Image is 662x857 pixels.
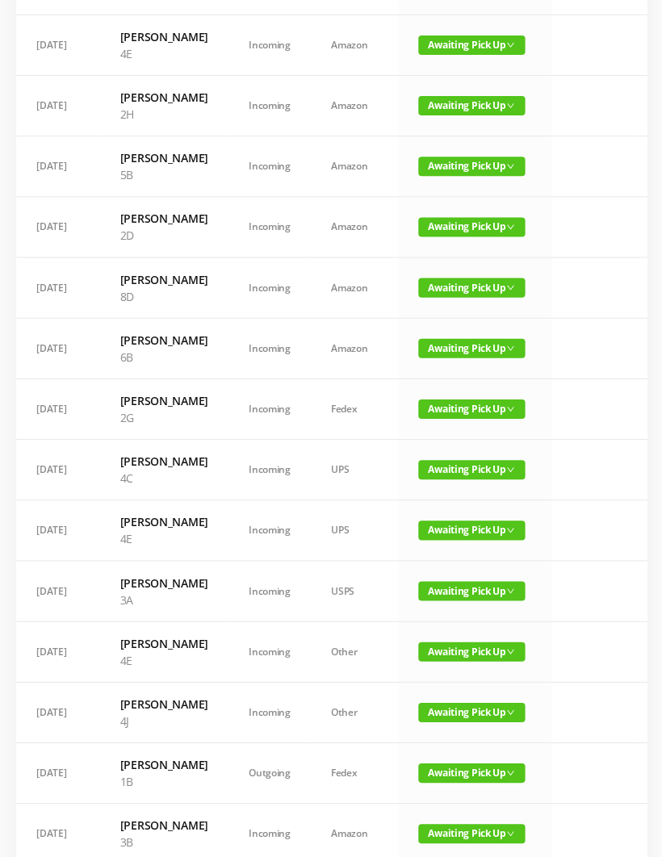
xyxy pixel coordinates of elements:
[228,742,310,802] td: Outgoing
[119,89,207,106] h6: [PERSON_NAME]
[16,197,99,257] td: [DATE]
[417,338,524,357] span: Awaiting Pick Up
[417,399,524,418] span: Awaiting Pick Up
[119,331,207,348] h6: [PERSON_NAME]
[119,270,207,287] h6: [PERSON_NAME]
[505,586,513,594] i: icon: down
[417,157,524,176] span: Awaiting Pick Up
[16,681,99,742] td: [DATE]
[119,650,207,667] p: 4E
[119,573,207,590] h6: [PERSON_NAME]
[228,15,310,76] td: Incoming
[119,210,207,227] h6: [PERSON_NAME]
[119,227,207,244] p: 2D
[16,15,99,76] td: [DATE]
[310,500,397,560] td: UPS
[228,257,310,318] td: Incoming
[417,217,524,236] span: Awaiting Pick Up
[505,41,513,49] i: icon: down
[417,641,524,660] span: Awaiting Pick Up
[417,459,524,479] span: Awaiting Pick Up
[119,287,207,304] p: 8D
[119,391,207,408] h6: [PERSON_NAME]
[310,439,397,500] td: UPS
[505,828,513,836] i: icon: down
[505,223,513,231] i: icon: down
[310,621,397,681] td: Other
[16,318,99,378] td: [DATE]
[16,76,99,136] td: [DATE]
[310,76,397,136] td: Amazon
[119,469,207,486] p: 4C
[119,512,207,529] h6: [PERSON_NAME]
[505,465,513,473] i: icon: down
[417,762,524,781] span: Awaiting Pick Up
[16,257,99,318] td: [DATE]
[228,378,310,439] td: Incoming
[119,348,207,365] p: 6B
[228,439,310,500] td: Incoming
[417,701,524,721] span: Awaiting Pick Up
[119,166,207,183] p: 5B
[310,197,397,257] td: Amazon
[417,520,524,539] span: Awaiting Pick Up
[119,106,207,123] p: 2H
[228,318,310,378] td: Incoming
[417,96,524,115] span: Awaiting Pick Up
[16,136,99,197] td: [DATE]
[119,452,207,469] h6: [PERSON_NAME]
[228,621,310,681] td: Incoming
[119,590,207,607] p: 3A
[505,707,513,715] i: icon: down
[119,45,207,62] p: 4E
[119,815,207,832] h6: [PERSON_NAME]
[119,755,207,771] h6: [PERSON_NAME]
[505,283,513,291] i: icon: down
[119,408,207,425] p: 2G
[310,15,397,76] td: Amazon
[119,711,207,728] p: 4J
[119,149,207,166] h6: [PERSON_NAME]
[228,136,310,197] td: Incoming
[310,257,397,318] td: Amazon
[417,278,524,297] span: Awaiting Pick Up
[310,681,397,742] td: Other
[119,694,207,711] h6: [PERSON_NAME]
[16,439,99,500] td: [DATE]
[119,529,207,546] p: 4E
[16,378,99,439] td: [DATE]
[228,76,310,136] td: Incoming
[417,580,524,600] span: Awaiting Pick Up
[119,633,207,650] h6: [PERSON_NAME]
[228,500,310,560] td: Incoming
[417,36,524,55] span: Awaiting Pick Up
[310,318,397,378] td: Amazon
[310,742,397,802] td: Fedex
[228,197,310,257] td: Incoming
[16,742,99,802] td: [DATE]
[119,832,207,849] p: 3B
[505,767,513,775] i: icon: down
[119,771,207,788] p: 1B
[505,646,513,654] i: icon: down
[505,404,513,412] i: icon: down
[505,525,513,533] i: icon: down
[310,136,397,197] td: Amazon
[310,378,397,439] td: Fedex
[16,560,99,621] td: [DATE]
[228,560,310,621] td: Incoming
[16,500,99,560] td: [DATE]
[310,560,397,621] td: USPS
[417,822,524,842] span: Awaiting Pick Up
[505,344,513,352] i: icon: down
[16,621,99,681] td: [DATE]
[119,28,207,45] h6: [PERSON_NAME]
[505,162,513,170] i: icon: down
[505,102,513,110] i: icon: down
[228,681,310,742] td: Incoming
